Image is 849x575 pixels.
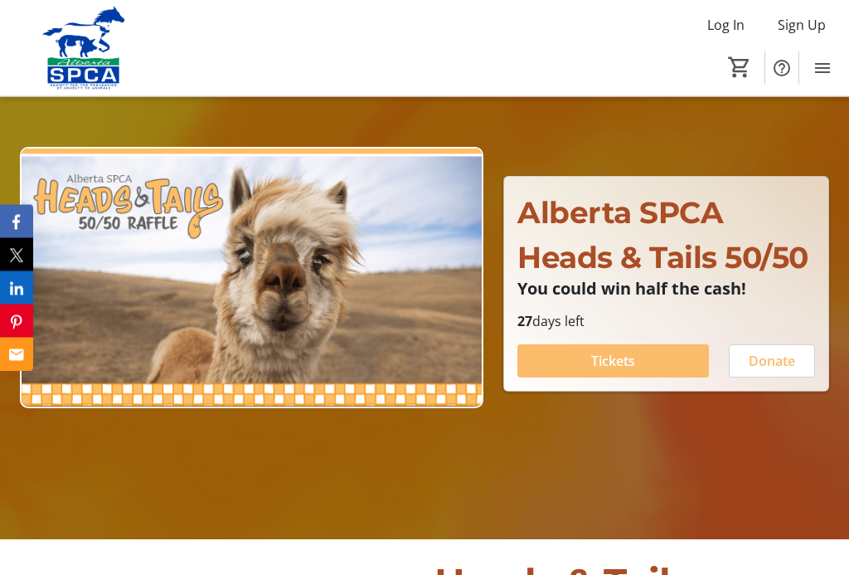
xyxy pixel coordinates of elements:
span: Tickets [591,352,635,372]
span: Log In [707,15,745,35]
span: Alberta SPCA [517,195,723,231]
img: Alberta SPCA's Logo [10,7,158,90]
button: Sign Up [764,12,839,38]
button: Tickets [517,345,709,378]
p: You could win half the cash! [517,280,815,299]
button: Cart [725,52,754,82]
span: 27 [517,313,532,331]
p: days left [517,312,815,332]
button: Donate [729,345,815,378]
span: Heads & Tails 50/50 [517,240,808,276]
img: Campaign CTA Media Photo [20,148,483,409]
span: Sign Up [778,15,826,35]
span: Donate [749,352,795,372]
button: Log In [694,12,758,38]
button: Help [765,51,798,85]
button: Menu [806,51,839,85]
